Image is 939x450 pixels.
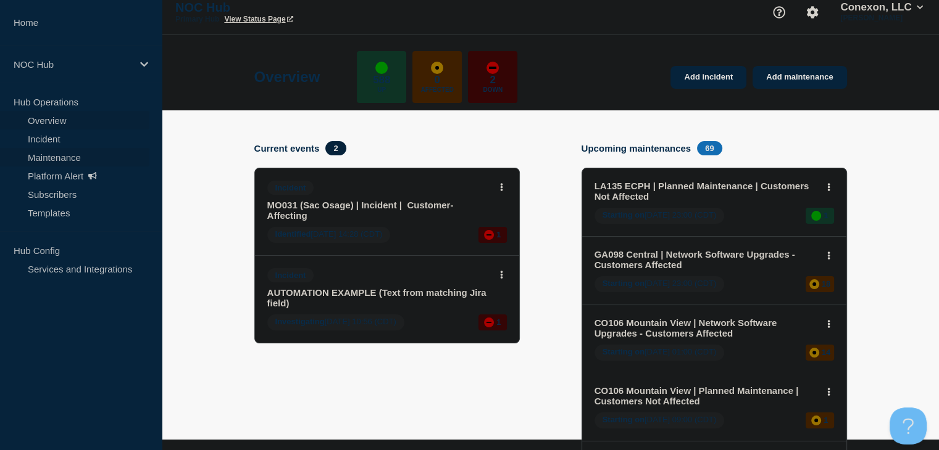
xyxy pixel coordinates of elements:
[697,141,722,155] span: 69
[373,74,390,86] p: 588
[822,348,830,357] p: 14
[267,200,490,221] a: MO031 (Sac Osage) | Incident | Customer-Affecting
[14,59,132,70] p: NOC Hub
[595,385,817,406] a: CO106 Mountain View | Planned Maintenance | Customers Not Affected
[275,229,311,239] span: Identified
[377,86,386,93] p: Up
[595,181,817,202] a: LA135 ECPH | Planned Maintenance | Customers Not Affected
[595,317,817,338] a: CO106 Mountain View | Network Software Upgrades - Customers Affected
[824,415,828,425] p: 1
[890,407,927,444] iframe: Help Scout Beacon - Open
[267,287,490,308] a: AUTOMATION EXAMPLE (Text from matching Jira field)
[486,62,499,74] div: down
[431,62,443,74] div: affected
[811,211,821,221] div: up
[435,74,440,86] p: 0
[496,317,501,327] p: 1
[275,317,325,326] span: Investigating
[603,210,645,219] span: Starting on
[670,66,746,89] a: Add incident
[267,314,404,330] span: [DATE] 10:56 (CDT)
[595,276,725,292] span: [DATE] 23:00 (CDT)
[484,317,494,327] div: down
[838,14,925,22] p: [PERSON_NAME]
[809,348,819,358] div: affected
[595,249,817,270] a: GA098 Central | Network Software Upgrades - Customers Affected
[582,143,691,153] h4: Upcoming maintenances
[822,279,830,288] p: 18
[267,268,314,282] span: Incident
[603,347,645,356] span: Starting on
[421,86,454,93] p: Affected
[267,227,391,243] span: [DATE] 14:28 (CDT)
[603,279,645,288] span: Starting on
[483,86,503,93] p: Down
[224,15,293,23] a: View Status Page
[175,1,422,15] p: NOC Hub
[811,415,821,425] div: affected
[603,415,645,424] span: Starting on
[484,230,494,240] div: down
[595,345,725,361] span: [DATE] 01:00 (CDT)
[595,412,725,428] span: [DATE] 09:00 (CDT)
[496,230,501,239] p: 1
[375,62,388,74] div: up
[838,1,925,14] button: Conexon, LLC
[809,279,819,289] div: affected
[595,208,725,224] span: [DATE] 23:00 (CDT)
[824,211,828,220] p: 1
[490,74,496,86] p: 2
[175,15,219,23] p: Primary Hub
[267,181,314,195] span: Incident
[325,141,346,155] span: 2
[254,143,320,153] h4: Current events
[753,66,846,89] a: Add maintenance
[254,68,320,86] h1: Overview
